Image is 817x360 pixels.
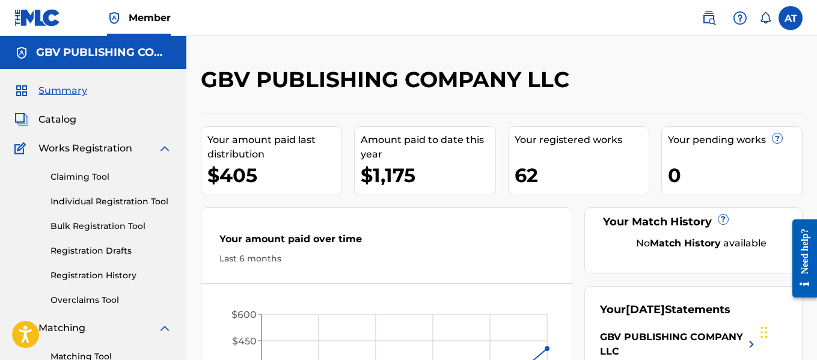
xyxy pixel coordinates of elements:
a: Registration Drafts [50,245,172,257]
span: ? [773,133,782,143]
a: SummarySummary [14,84,87,98]
div: $405 [207,162,341,189]
img: MLC Logo [14,9,61,26]
span: ? [718,215,728,224]
a: Overclaims Tool [50,294,172,307]
div: $1,175 [361,162,495,189]
iframe: Resource Center [783,210,817,307]
div: Your registered works [515,133,649,147]
span: Summary [38,84,87,98]
span: [DATE] [626,303,665,316]
img: Summary [14,84,29,98]
span: Matching [38,321,85,335]
div: Last 6 months [219,252,554,265]
div: Drag [760,314,768,350]
div: Your amount paid over time [219,232,554,252]
img: Works Registration [14,141,30,156]
div: Your pending works [668,133,802,147]
tspan: $450 [232,335,257,347]
a: CatalogCatalog [14,112,76,127]
div: 62 [515,162,649,189]
div: GBV PUBLISHING COMPANY LLC [600,330,744,359]
img: expand [158,321,172,335]
div: Help [728,6,752,30]
div: Your Match History [600,214,787,230]
a: Bulk Registration Tool [50,220,172,233]
img: Accounts [14,46,29,60]
div: 0 [668,162,802,189]
div: No available [615,236,787,251]
a: Claiming Tool [50,171,172,183]
img: right chevron icon [744,330,759,359]
h5: GBV PUBLISHING COMPANY LLC [36,46,172,59]
div: Amount paid to date this year [361,133,495,162]
img: Catalog [14,112,29,127]
iframe: Chat Widget [757,302,817,360]
div: User Menu [779,6,803,30]
a: Public Search [697,6,721,30]
div: Your amount paid last distribution [207,133,341,162]
strong: Match History [650,237,721,249]
tspan: $600 [231,309,257,320]
a: Registration History [50,269,172,282]
h2: GBV PUBLISHING COMPANY LLC [201,66,575,93]
a: Individual Registration Tool [50,195,172,208]
div: Your Statements [600,302,730,318]
img: search [702,11,716,25]
span: Member [129,11,171,25]
img: Top Rightsholder [107,11,121,25]
span: Works Registration [38,141,132,156]
img: help [733,11,747,25]
img: Matching [14,321,29,335]
img: expand [158,141,172,156]
div: Notifications [759,12,771,24]
span: Catalog [38,112,76,127]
